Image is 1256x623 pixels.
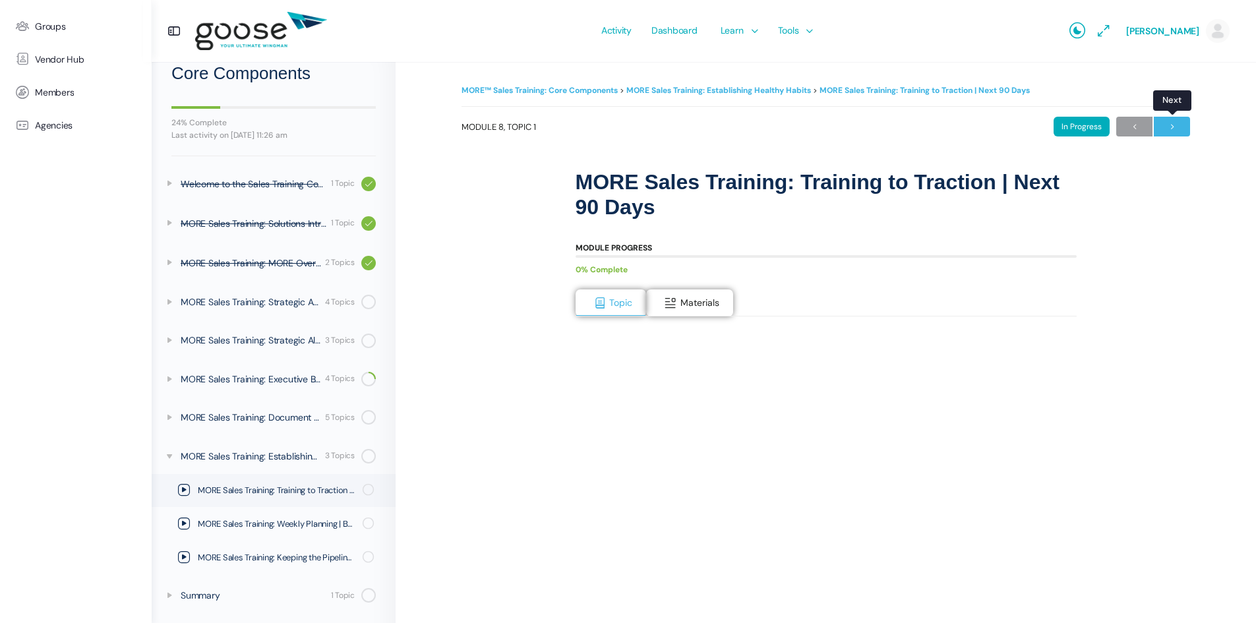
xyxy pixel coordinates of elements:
a: Welcome to the Sales Training Course 1 Topic [152,166,396,202]
div: Welcome to the Sales Training Course [181,177,327,191]
a: MORE Sales Training: Strategic Analysis 4 Topics [152,285,396,319]
a: MORE Sales Training: Establishing Healthy Habits 3 Topics [152,439,396,473]
div: MORE Sales Training: Strategic Analysis [181,295,321,309]
span: → [1154,118,1190,136]
a: MORE Sales Training: MORE Overview 2 Topics [152,245,396,281]
div: 2 Topics [325,256,355,269]
span: ← [1116,118,1152,136]
a: MORE Sales Training: Weekly Planning | Blocking Time [152,508,396,541]
span: Agencies [35,120,73,131]
a: MORE Sales Training: Executive Briefing 4 Topics [152,362,396,396]
span: Topic [609,297,632,309]
a: MORE Sales Training: Keeping the Pipeline Flowing [152,541,396,574]
div: 1 Topic [331,589,355,602]
a: Summary 1 Topic [152,578,396,612]
div: 4 Topics [325,296,355,309]
div: 1 Topic [331,177,355,190]
iframe: Chat Widget [1190,560,1256,623]
a: MORE Sales Training: Training to Traction | Next 90 Days [820,85,1030,96]
a: Members [7,76,145,109]
div: MORE Sales Training: MORE Overview [181,256,321,270]
div: Summary [181,588,327,603]
a: MORE Sales Training: Training to Traction | Next 90 Days [152,474,396,507]
a: MORE Sales Training: Document Workshop / Putting It To Work For You 5 Topics [152,400,396,434]
div: Last activity on [DATE] 11:26 am [171,131,376,139]
span: [PERSON_NAME] [1126,25,1199,37]
div: 5 Topics [325,411,355,424]
div: MORE Sales Training: Strategic Alignment Plan [181,333,321,347]
span: MORE Sales Training: Training to Traction | Next 90 Days [198,484,354,497]
div: MORE Sales Training: Document Workshop / Putting It To Work For You [181,410,321,425]
div: 3 Topics [325,334,355,347]
span: Groups [35,21,66,32]
span: Materials [680,297,719,309]
a: MORE™ Sales Training: Core Components [462,85,618,96]
div: 4 Topics [325,372,355,385]
span: Members [35,87,74,98]
div: MORE Sales Training: Executive Briefing [181,372,321,386]
span: MORE Sales Training: Keeping the Pipeline Flowing [198,551,354,564]
span: MORE Sales Training: Weekly Planning | Blocking Time [198,518,354,531]
div: MORE Sales Training: Solutions Introduced [181,216,327,231]
div: 1 Topic [331,217,355,229]
a: MORE Sales Training: Establishing Healthy Habits [626,85,811,96]
span: Module 8, Topic 1 [462,123,536,131]
span: Vendor Hub [35,54,84,65]
div: 3 Topics [325,450,355,462]
a: MORE Sales Training: Solutions Introduced 1 Topic [152,206,396,241]
a: Next→ [1154,117,1190,136]
a: ←Previous [1116,117,1152,136]
div: In Progress [1054,117,1110,136]
a: Groups [7,10,145,43]
a: MORE Sales Training: Strategic Alignment Plan 3 Topics [152,323,396,357]
a: Agencies [7,109,145,142]
div: 24% Complete [171,119,376,127]
div: Module Progress [576,244,652,252]
div: 0% Complete [576,261,1063,279]
a: Vendor Hub [7,43,145,76]
h1: MORE Sales Training: Training to Traction | Next 90 Days [576,169,1077,220]
div: MORE Sales Training: Establishing Healthy Habits [181,449,321,463]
